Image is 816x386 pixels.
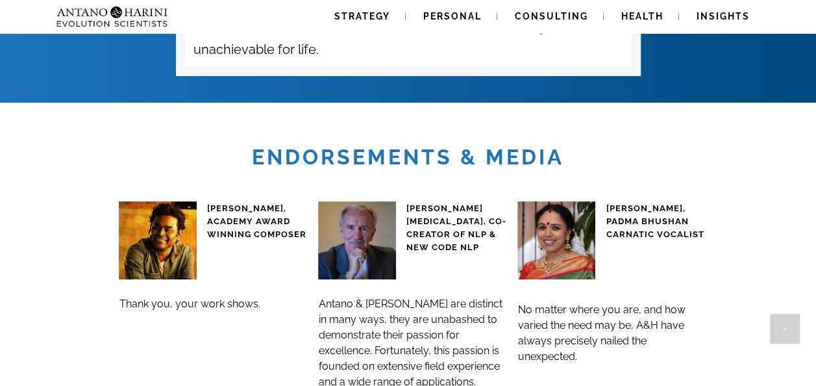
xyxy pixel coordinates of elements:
[515,11,588,21] span: Consulting
[334,11,390,21] span: Strategy
[697,11,750,21] span: Insights
[207,203,306,239] span: [PERSON_NAME], ACADEMY AWARD WINNING COMPOSER
[406,203,506,252] span: [PERSON_NAME][MEDICAL_DATA], CO-CREATOR OF NLP & NEW CODE NLP
[119,201,197,279] img: ar rahman
[621,11,663,21] span: Health
[2,144,814,171] h1: Endorsements & Media
[606,202,706,241] h4: [PERSON_NAME], PADMA BHUSHAN CARNATIC VOCALIST
[517,201,595,279] img: Sudha Ragunathan
[423,11,482,21] span: Personal
[318,201,396,279] img: John-grinder-big-square-300x300
[119,298,260,310] span: Thank you, your work shows.
[518,303,686,363] span: No matter where you are, and how varied the need may be, A&H have always precisely nailed the une...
